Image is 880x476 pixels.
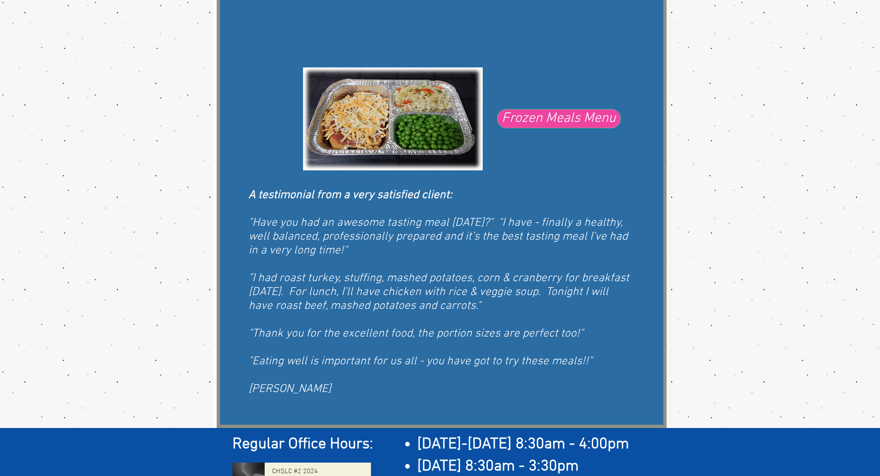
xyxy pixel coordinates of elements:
[249,188,452,202] span: A testimonial from a very satisfied client:
[497,109,621,128] a: Frozen Meals Menu
[249,216,628,258] span: "Have you had an awesome tasting meal [DATE]?" "I have - finally a healthy, well balanced, profes...
[249,271,629,313] span: "I had roast turkey, stuffing, mashed potatoes, corn & cranberry for breakfast [DATE]. For lunch,...
[502,109,616,128] span: Frozen Meals Menu
[272,468,318,475] span: CHSLC #2 2024
[249,327,583,341] span: "Thank you for the excellent food, the portion sizes are perfect too!"
[249,355,592,368] span: "Eating well is important for us all - you have got to try these meals!!"
[232,435,373,454] span: Regular Office Hours:
[303,67,483,170] img: Chicken Parm FRZ Dinner.jpg
[417,435,629,454] span: [DATE]-[DATE] 8:30am - 4:00pm
[232,434,655,456] h2: ​
[417,457,579,476] span: [DATE] 8:30am - 3:30pm
[249,382,331,396] span: [PERSON_NAME]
